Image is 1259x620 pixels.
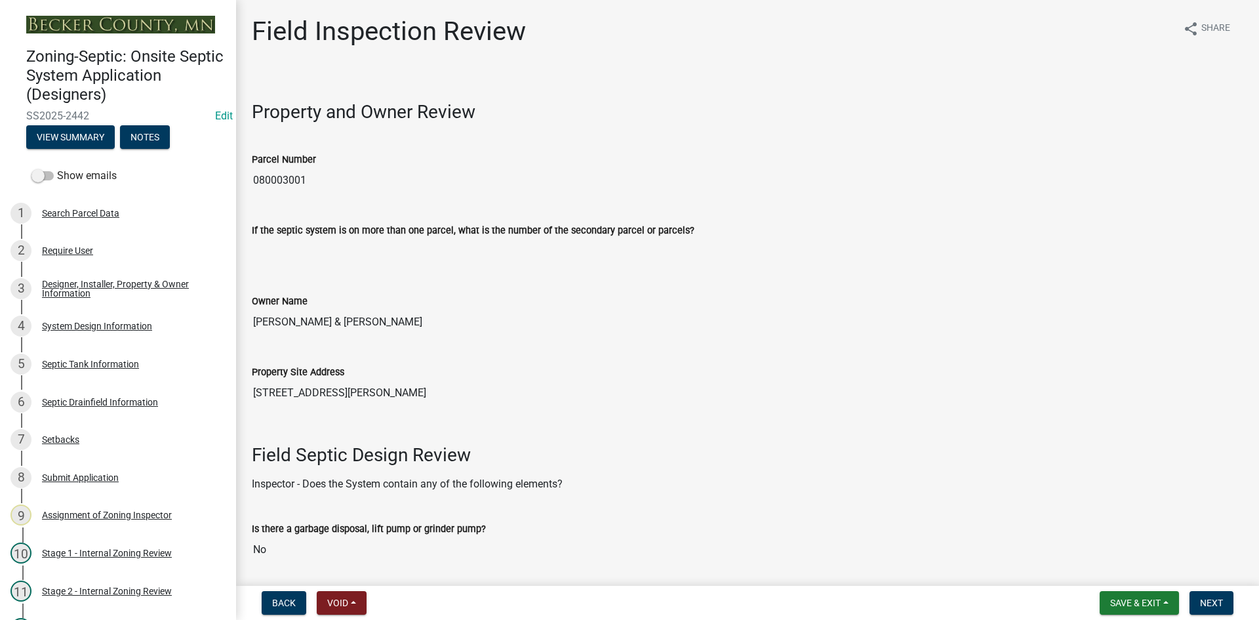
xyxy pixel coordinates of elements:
div: System Design Information [42,321,152,331]
span: Void [327,598,348,608]
div: Assignment of Zoning Inspector [42,510,172,520]
div: Stage 2 - Internal Zoning Review [42,587,172,596]
button: Back [262,591,306,615]
img: Becker County, Minnesota [26,16,215,33]
label: Parcel Number [252,155,316,165]
wm-modal-confirm: Edit Application Number [215,110,233,122]
div: 8 [10,467,31,488]
button: View Summary [26,125,115,149]
div: 7 [10,429,31,450]
div: Search Parcel Data [42,209,119,218]
button: Next [1189,591,1233,615]
label: If the septic system is on more than one parcel, what is the number of the secondary parcel or pa... [252,226,694,236]
label: Is there a garbage disposal, lift pump or grinder pump? [252,525,486,534]
h3: Property and Owner Review [252,101,1243,123]
div: Require User [42,246,93,255]
div: Septic Drainfield Information [42,398,158,407]
button: Notes [120,125,170,149]
span: SS2025-2442 [26,110,210,122]
div: Setbacks [42,435,79,444]
span: Back [272,598,296,608]
label: Show emails [31,168,117,184]
div: 11 [10,581,31,602]
div: 10 [10,543,31,564]
div: Submit Application [42,473,119,482]
div: Septic Tank Information [42,360,139,369]
label: Owner Name [252,297,308,306]
span: Inspector - Does the System contain any of the following elements? [252,478,563,490]
div: 1 [10,203,31,224]
div: Stage 1 - Internal Zoning Review [42,548,172,558]
h4: Zoning-Septic: Onsite Septic System Application (Designers) [26,47,226,104]
span: Save & Exit [1110,598,1161,608]
span: Share [1201,21,1230,37]
div: 9 [10,505,31,526]
div: Designer, Installer, Property & Owner Information [42,279,215,298]
label: Property Site Address [252,368,344,377]
div: 4 [10,316,31,337]
wm-modal-confirm: Notes [120,133,170,143]
div: 5 [10,354,31,375]
h1: Field Inspection Review [252,16,526,47]
wm-modal-confirm: Summary [26,133,115,143]
div: 3 [10,278,31,299]
div: 6 [10,392,31,413]
button: shareShare [1172,16,1241,41]
h3: Field Septic Design Review [252,444,1243,466]
i: share [1183,21,1199,37]
a: Edit [215,110,233,122]
span: Next [1200,598,1223,608]
div: 2 [10,240,31,261]
button: Save & Exit [1100,591,1179,615]
button: Void [317,591,367,615]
